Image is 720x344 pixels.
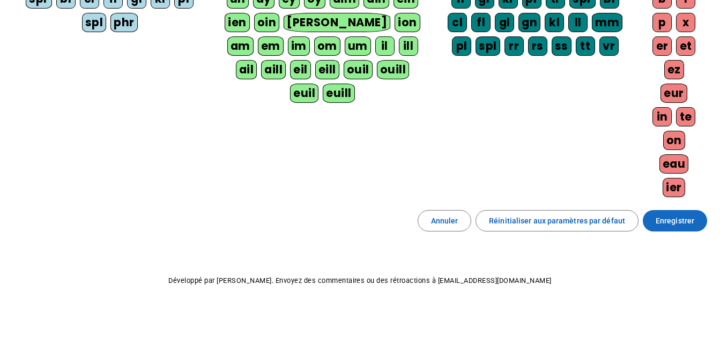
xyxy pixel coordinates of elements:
[643,210,707,231] button: Enregistrer
[452,36,471,56] div: pl
[284,13,390,32] div: [PERSON_NAME]
[664,60,684,79] div: ez
[663,178,685,197] div: ier
[315,60,339,79] div: eill
[489,214,625,227] span: Réinitialiser aux paramètres par défaut
[9,274,711,287] p: Développé par [PERSON_NAME]. Envoyez des commentaires ou des rétroactions à [EMAIL_ADDRESS][DOMAI...
[323,84,354,103] div: euill
[676,107,695,126] div: te
[344,60,373,79] div: ouil
[377,60,409,79] div: ouill
[656,214,694,227] span: Enregistrer
[676,36,695,56] div: et
[261,60,286,79] div: aill
[545,13,564,32] div: kl
[660,84,687,103] div: eur
[227,36,254,56] div: am
[476,210,639,231] button: Réinitialiser aux paramètres par défaut
[552,36,571,56] div: ss
[375,36,395,56] div: il
[592,13,622,32] div: mm
[395,13,420,32] div: ion
[110,13,138,32] div: phr
[290,60,311,79] div: eil
[448,13,467,32] div: cl
[652,107,672,126] div: in
[418,210,472,231] button: Annuler
[254,13,280,32] div: oin
[288,36,310,56] div: im
[504,36,524,56] div: rr
[345,36,371,56] div: um
[528,36,547,56] div: rs
[82,13,107,32] div: spl
[236,60,257,79] div: ail
[599,36,619,56] div: vr
[225,13,250,32] div: ien
[314,36,340,56] div: om
[290,84,318,103] div: euil
[495,13,514,32] div: gl
[518,13,540,32] div: gn
[258,36,284,56] div: em
[568,13,588,32] div: ll
[471,13,491,32] div: fl
[659,154,689,174] div: eau
[431,214,458,227] span: Annuler
[652,36,672,56] div: er
[476,36,500,56] div: spl
[576,36,595,56] div: tt
[399,36,418,56] div: ill
[652,13,672,32] div: p
[663,131,685,150] div: on
[676,13,695,32] div: x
